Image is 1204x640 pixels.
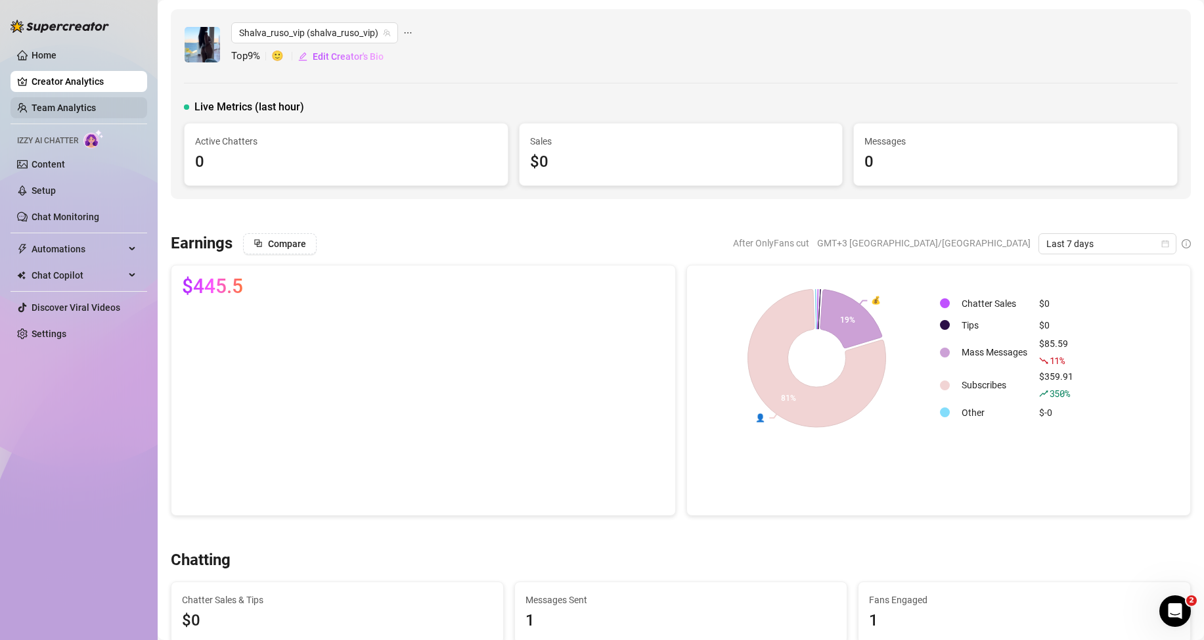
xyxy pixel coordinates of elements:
span: Automations [32,239,125,260]
span: Last 7 days [1046,234,1169,254]
text: 👤 [755,413,765,423]
text: 💰 [871,295,881,305]
td: Other [956,402,1033,423]
span: 11 % [1050,354,1065,367]
span: Live Metrics (last hour) [194,99,304,115]
div: 0 [864,150,1167,175]
span: calendar [1161,240,1169,248]
span: Chatter Sales & Tips [182,593,493,607]
img: Chat Copilot [17,271,26,280]
a: Home [32,50,56,60]
div: $85.59 [1039,336,1073,368]
td: Mass Messages [956,336,1033,368]
span: info-circle [1182,239,1191,248]
a: Content [32,159,65,170]
a: Chat Monitoring [32,212,99,222]
span: Active Chatters [195,134,497,149]
span: Fans Engaged [869,593,1180,607]
span: Messages Sent [525,593,836,607]
div: $0 [1039,296,1073,311]
span: fall [1039,356,1048,365]
span: Sales [530,134,832,149]
div: $0 [1039,318,1073,332]
span: ellipsis [403,22,412,43]
span: block [254,239,263,248]
div: $0 [530,150,832,175]
img: Shalva_ruso_vip [185,27,220,62]
span: $0 [182,608,493,633]
a: Creator Analytics [32,71,137,92]
span: Compare [268,239,306,249]
span: thunderbolt [17,244,28,254]
span: team [383,29,391,37]
span: Izzy AI Chatter [17,135,78,147]
span: After OnlyFans cut [733,233,809,253]
span: GMT+3 [GEOGRAPHIC_DATA]/[GEOGRAPHIC_DATA] [817,233,1031,253]
img: logo-BBDzfeDw.svg [11,20,109,33]
button: Compare [243,233,317,254]
div: 1 [525,608,836,633]
span: Edit Creator's Bio [313,51,384,62]
h3: Earnings [171,233,233,254]
span: 🙂 [271,49,298,64]
div: 0 [195,150,497,175]
span: Top 9 % [231,49,271,64]
span: Chat Copilot [32,265,125,286]
div: $-0 [1039,405,1073,420]
td: Chatter Sales [956,293,1033,313]
span: Shalva_ruso_vip (shalva_ruso_vip) [239,23,390,43]
a: Team Analytics [32,103,96,113]
h3: Chatting [171,550,231,571]
span: $445.5 [182,276,243,297]
td: Subscribes [956,369,1033,401]
div: $359.91 [1039,369,1073,401]
iframe: Intercom live chat [1159,595,1191,627]
div: 1 [869,608,1180,633]
span: rise [1039,389,1048,398]
button: Edit Creator's Bio [298,46,384,67]
a: Discover Viral Videos [32,302,120,313]
img: AI Chatter [83,129,104,149]
a: Settings [32,329,66,339]
span: edit [298,52,307,61]
span: Messages [864,134,1167,149]
span: 2 [1186,595,1197,606]
a: Setup [32,185,56,196]
td: Tips [956,315,1033,335]
span: 350 % [1050,387,1070,400]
